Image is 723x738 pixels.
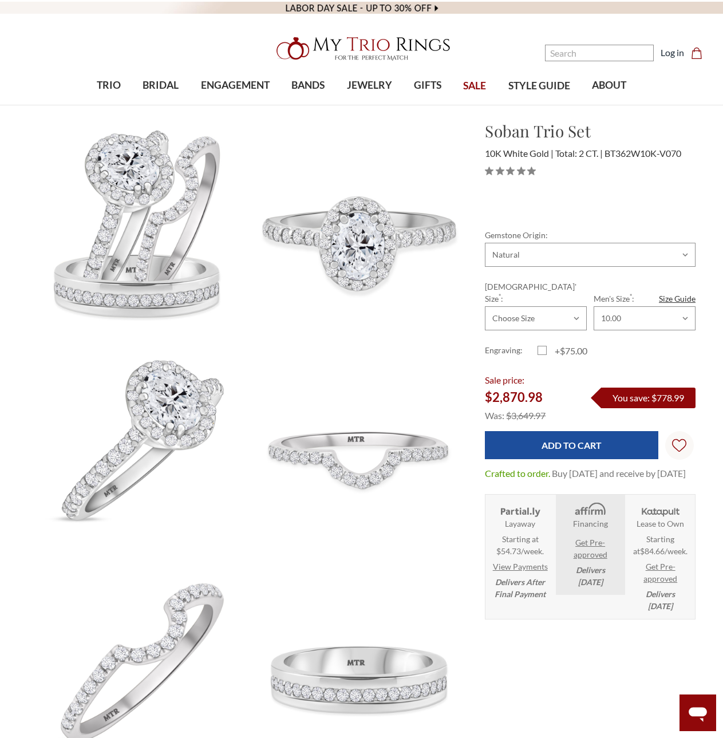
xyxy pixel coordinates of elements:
h1: Soban Trio Set [485,119,696,143]
span: BANDS [291,78,325,93]
strong: Lease to Own [637,518,684,530]
span: Total: 2 CT. [555,148,603,159]
a: ENGAGEMENT [190,67,280,104]
label: Gemstone Origin: [485,229,696,241]
img: Photo of Soban 2 ct tw. Oval Solitaire Trio Set 10K White Gold [BT362WL] [248,340,467,558]
img: Affirm [568,502,612,518]
label: +$75.00 [538,344,590,358]
a: STYLE GUIDE [497,68,580,105]
button: submenu toggle [422,104,433,105]
a: Log in [661,46,684,60]
span: [DATE] [578,577,603,587]
li: Katapult [626,495,695,619]
span: Starting at $54.73/week. [496,533,544,557]
svg: Wish Lists [672,402,686,488]
img: My Trio Rings [270,30,453,67]
dt: Crafted to order. [485,467,550,480]
em: Delivers After Final Payment [495,576,546,600]
span: $84.66/week [640,546,686,556]
span: ENGAGEMENT [201,78,270,93]
span: BRIDAL [143,78,179,93]
svg: cart.cart_preview [691,48,702,59]
strong: Layaway [505,518,535,530]
a: My Trio Rings [210,30,513,67]
button: submenu toggle [155,104,167,105]
a: Get Pre-approved [629,561,692,585]
li: Layaway [485,495,555,607]
span: [DATE] [648,601,673,611]
img: Katapult [639,502,682,518]
span: Sale price: [485,374,524,385]
span: STYLE GUIDE [508,78,570,93]
a: JEWELRY [335,67,402,104]
a: Wish Lists [665,431,694,460]
a: SALE [452,68,497,105]
img: Photo of Soban 2 ct tw. Oval Solitaire Trio Set 10K White Gold [BT362WE-V070] [248,120,467,338]
label: Engraving: [485,344,538,358]
span: 10K White Gold [485,148,554,159]
em: Delivers [646,588,675,612]
input: Add to Cart [485,431,658,459]
span: GIFTS [414,78,441,93]
span: Starting at . [629,533,692,557]
label: Men's Size : [594,293,696,305]
a: Get Pre-approved [559,536,622,561]
button: submenu toggle [103,104,114,105]
button: submenu toggle [364,104,375,105]
a: View Payments [493,561,548,573]
span: SALE [463,78,486,93]
input: Search [545,45,654,61]
a: BANDS [280,67,335,104]
span: $2,870.98 [485,389,543,405]
a: Cart with 0 items [691,46,709,60]
span: $3,649.97 [506,410,546,421]
span: TRIO [97,78,121,93]
a: Size Guide [659,293,696,305]
span: JEWELRY [347,78,392,93]
a: GIFTS [403,67,452,104]
strong: Financing [573,518,608,530]
span: Was: [485,410,504,421]
dd: Buy [DATE] and receive by [DATE] [552,467,686,480]
img: Layaway [499,502,542,518]
img: Photo of Soban 2 ct tw. Oval Solitaire Trio Set 10K White Gold [BT362W-V070] [28,120,247,338]
button: submenu toggle [302,104,314,105]
a: BRIDAL [132,67,189,104]
em: Delivers [576,564,605,588]
button: submenu toggle [230,104,241,105]
label: [DEMOGRAPHIC_DATA]' Size : [485,281,587,305]
li: Affirm [556,495,625,595]
span: BT362W10K-V070 [605,148,681,159]
span: You save: $778.99 [613,392,684,403]
img: Photo of Soban 2 ct tw. Oval Solitaire Trio Set 10K White Gold [BT362WE-V070] [28,340,247,558]
a: TRIO [86,67,132,104]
